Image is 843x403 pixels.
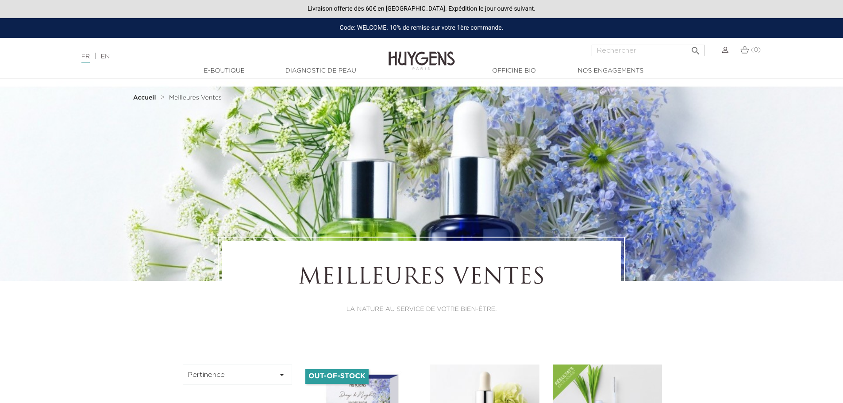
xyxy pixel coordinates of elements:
[389,37,455,71] img: Huygens
[592,45,704,56] input: Rechercher
[751,47,761,53] span: (0)
[690,43,701,54] i: 
[183,365,293,385] button: Pertinence
[277,66,365,76] a: Diagnostic de peau
[81,54,90,63] a: FR
[133,95,156,101] strong: Accueil
[169,94,222,101] a: Meilleures Ventes
[133,94,158,101] a: Accueil
[180,66,269,76] a: E-Boutique
[246,305,597,314] p: LA NATURE AU SERVICE DE VOTRE BIEN-ÊTRE.
[246,265,597,292] h1: Meilleures Ventes
[470,66,558,76] a: Officine Bio
[305,369,369,384] li: Out-of-Stock
[169,95,222,101] span: Meilleures Ventes
[77,51,345,62] div: |
[277,369,287,380] i: 
[101,54,110,60] a: EN
[688,42,704,54] button: 
[566,66,655,76] a: Nos engagements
